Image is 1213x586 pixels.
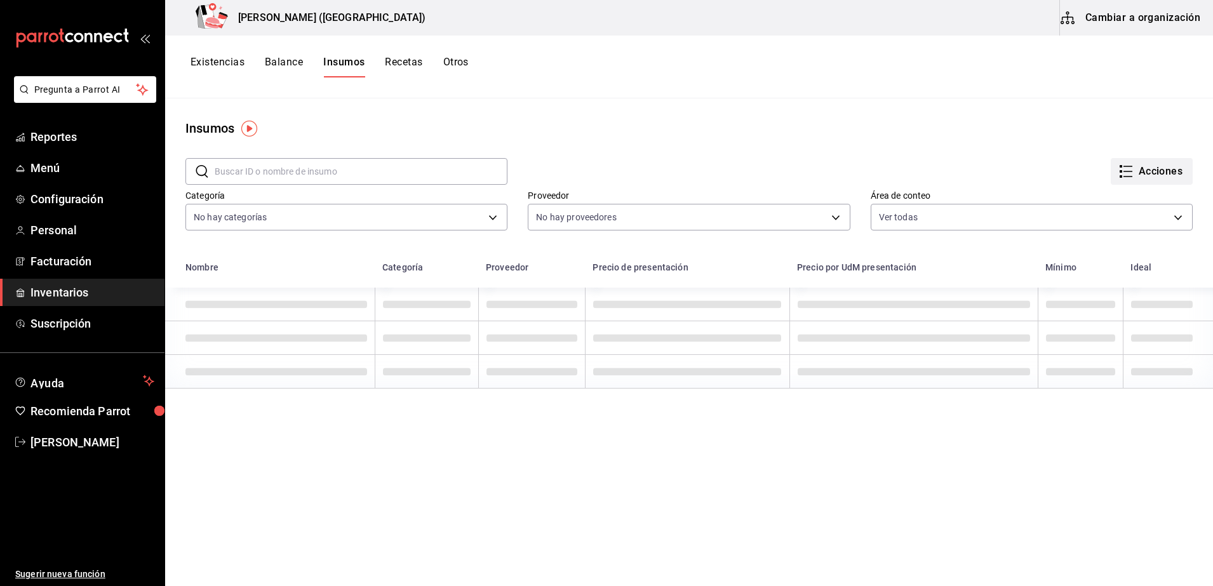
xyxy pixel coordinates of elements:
span: Configuración [30,190,154,208]
div: Proveedor [486,262,528,272]
button: Pregunta a Parrot AI [14,76,156,103]
img: Tooltip marker [241,121,257,137]
span: Pregunta a Parrot AI [34,83,137,97]
label: Área de conteo [871,191,1193,200]
button: Recetas [385,56,422,77]
button: open_drawer_menu [140,33,150,43]
div: navigation tabs [191,56,469,77]
span: Personal [30,222,154,239]
div: Ideal [1130,262,1151,272]
button: Existencias [191,56,245,77]
span: Ayuda [30,373,138,389]
input: Buscar ID o nombre de insumo [215,159,507,184]
button: Balance [265,56,303,77]
div: Precio de presentación [593,262,688,272]
label: Categoría [185,191,507,200]
span: Recomienda Parrot [30,403,154,420]
span: Reportes [30,128,154,145]
div: Mínimo [1045,262,1076,272]
div: Nombre [185,262,218,272]
span: Ver todas [879,211,918,223]
a: Pregunta a Parrot AI [9,92,156,105]
span: Suscripción [30,315,154,332]
span: No hay proveedores [536,211,616,223]
div: Insumos [185,119,234,138]
span: Facturación [30,253,154,270]
span: [PERSON_NAME] [30,434,154,451]
span: No hay categorías [194,211,267,223]
button: Acciones [1111,158,1193,185]
button: Otros [443,56,469,77]
span: Inventarios [30,284,154,301]
div: Categoría [382,262,423,272]
span: Sugerir nueva función [15,568,154,581]
h3: [PERSON_NAME] ([GEOGRAPHIC_DATA]) [228,10,426,25]
span: Menú [30,159,154,176]
label: Proveedor [528,191,850,200]
div: Precio por UdM presentación [797,262,916,272]
button: Insumos [323,56,365,77]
